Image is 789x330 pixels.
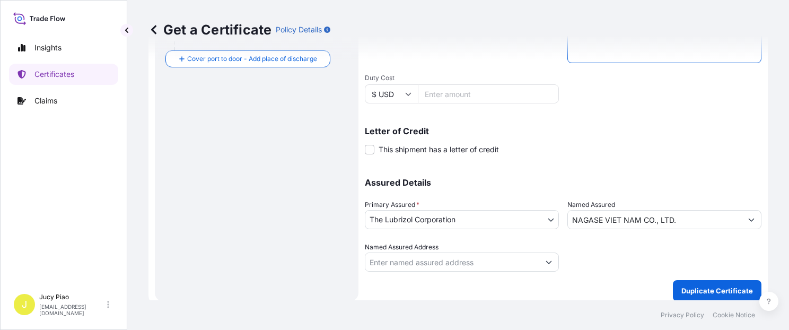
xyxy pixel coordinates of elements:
[673,280,761,301] button: Duplicate Certificate
[370,214,455,225] span: The Lubrizol Corporation
[34,95,57,106] p: Claims
[713,311,755,319] a: Cookie Notice
[34,42,62,53] p: Insights
[276,24,322,35] p: Policy Details
[9,90,118,111] a: Claims
[365,210,559,229] button: The Lubrizol Corporation
[539,253,558,272] button: Show suggestions
[365,74,559,82] span: Duty Cost
[365,253,539,272] input: Named Assured Address
[742,210,761,229] button: Show suggestions
[22,299,27,310] span: J
[681,285,753,296] p: Duplicate Certificate
[9,64,118,85] a: Certificates
[379,144,499,155] span: This shipment has a letter of credit
[661,311,704,319] a: Privacy Policy
[568,210,742,229] input: Assured Name
[365,178,761,187] p: Assured Details
[148,21,271,38] p: Get a Certificate
[9,37,118,58] a: Insights
[567,199,615,210] label: Named Assured
[418,84,559,103] input: Enter amount
[39,303,105,316] p: [EMAIL_ADDRESS][DOMAIN_NAME]
[34,69,74,80] p: Certificates
[365,199,419,210] span: Primary Assured
[365,242,439,253] label: Named Assured Address
[39,293,105,301] p: Jucy Piao
[165,50,330,67] button: Cover port to door - Add place of discharge
[365,127,761,135] p: Letter of Credit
